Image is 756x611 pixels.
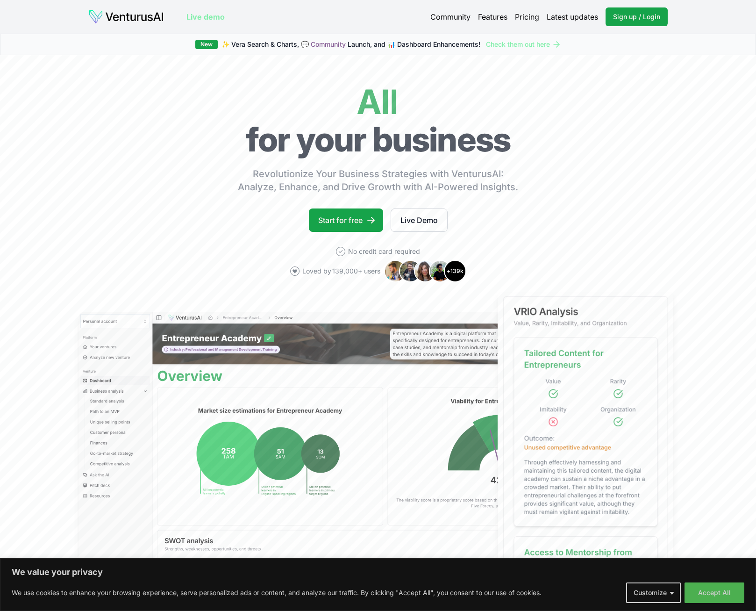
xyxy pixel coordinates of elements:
[606,7,668,26] a: Sign up / Login
[88,9,164,24] img: logo
[12,567,744,578] p: We value your privacy
[12,587,542,598] p: We use cookies to enhance your browsing experience, serve personalized ads or content, and analyz...
[195,40,218,49] div: New
[486,40,561,49] a: Check them out here
[626,582,681,603] button: Customize
[186,11,225,22] a: Live demo
[311,40,346,48] a: Community
[384,260,407,282] img: Avatar 1
[391,208,448,232] a: Live Demo
[430,11,471,22] a: Community
[613,12,660,22] span: Sign up / Login
[399,260,421,282] img: Avatar 2
[515,11,539,22] a: Pricing
[685,582,744,603] button: Accept All
[309,208,383,232] a: Start for free
[414,260,436,282] img: Avatar 3
[221,40,480,49] span: ✨ Vera Search & Charts, 💬 Launch, and 📊 Dashboard Enhancements!
[478,11,507,22] a: Features
[429,260,451,282] img: Avatar 4
[547,11,598,22] a: Latest updates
